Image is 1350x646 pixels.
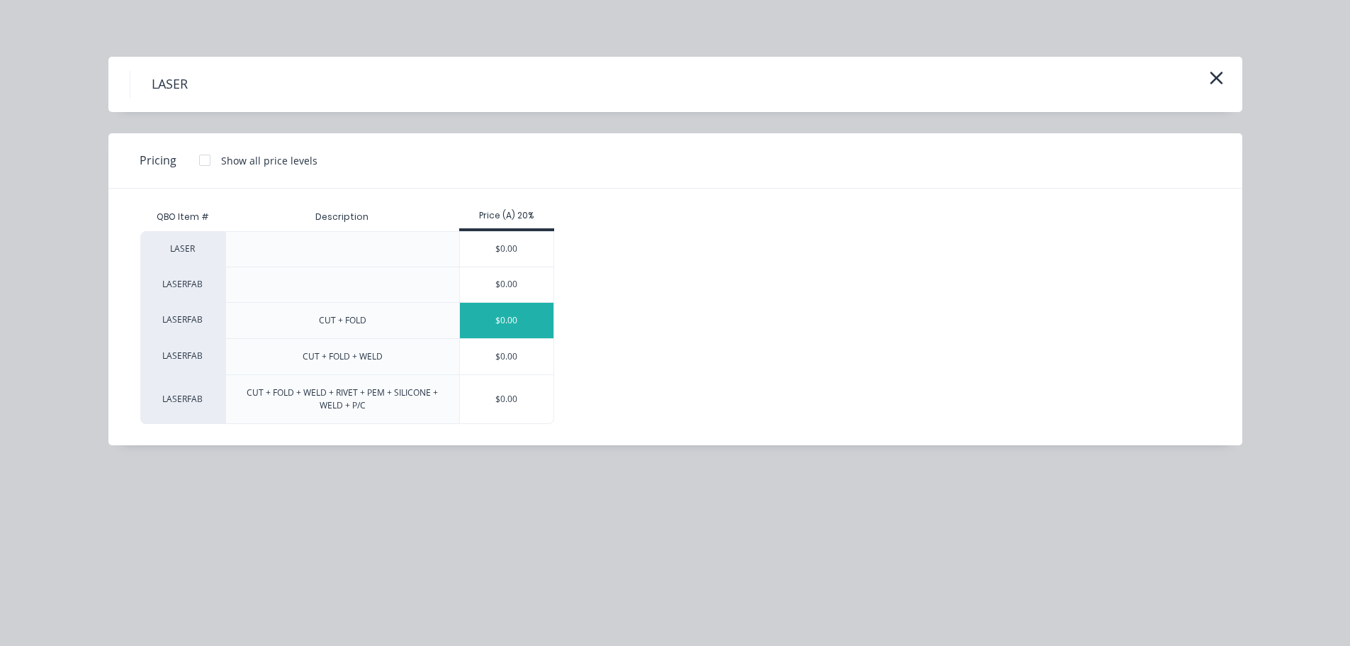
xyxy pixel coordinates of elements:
[140,338,225,374] div: LASERFAB
[140,267,225,302] div: LASERFAB
[140,302,225,338] div: LASERFAB
[319,314,366,327] div: CUT + FOLD
[304,199,380,235] div: Description
[130,71,209,98] h4: LASER
[221,153,317,168] div: Show all price levels
[460,267,554,302] div: $0.00
[460,232,554,267] div: $0.00
[140,231,225,267] div: LASER
[140,152,176,169] span: Pricing
[460,339,554,374] div: $0.00
[459,209,555,222] div: Price (A) 20%
[237,386,448,412] div: CUT + FOLD + WELD + RIVET + PEM + SILICONE + WELD + P/C
[140,203,225,231] div: QBO Item #
[460,303,554,338] div: $0.00
[460,375,554,423] div: $0.00
[140,374,225,424] div: LASERFAB
[303,350,383,363] div: CUT + FOLD + WELD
